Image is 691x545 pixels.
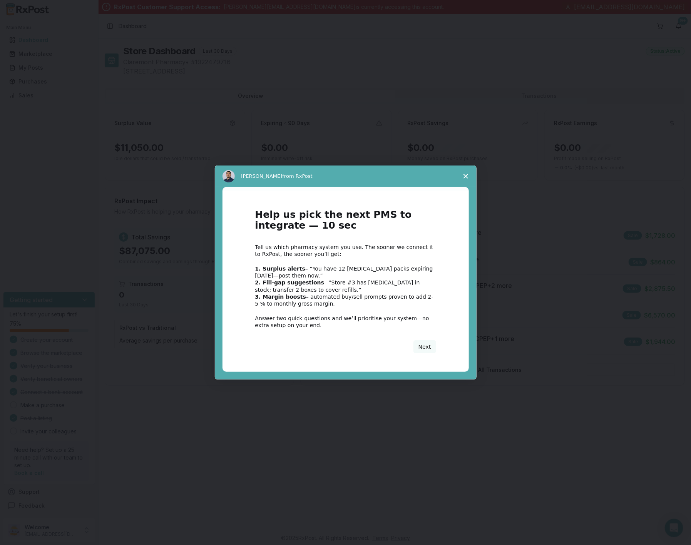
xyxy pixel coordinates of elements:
[255,294,306,300] b: 3. Margin boosts
[255,279,325,286] b: 2. Fill-gap suggestions
[223,170,235,182] img: Profile image for Manuel
[241,173,283,179] span: [PERSON_NAME]
[283,173,313,179] span: from RxPost
[255,209,436,236] h1: Help us pick the next PMS to integrate — 10 sec
[255,266,306,272] b: 1. Surplus alerts
[255,279,436,293] div: – “Store #3 has [MEDICAL_DATA] in stock; transfer 2 boxes to cover refills.”
[255,244,436,257] div: Tell us which pharmacy system you use. The sooner we connect it to RxPost, the sooner you’ll get:
[255,315,436,329] div: Answer two quick questions and we’ll prioritise your system—no extra setup on your end.
[413,340,436,353] button: Next
[455,166,477,187] span: Close survey
[255,265,436,279] div: – “You have 12 [MEDICAL_DATA] packs expiring [DATE]—post them now.”
[255,293,436,307] div: – automated buy/sell prompts proven to add 2-5 % to monthly gross margin.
